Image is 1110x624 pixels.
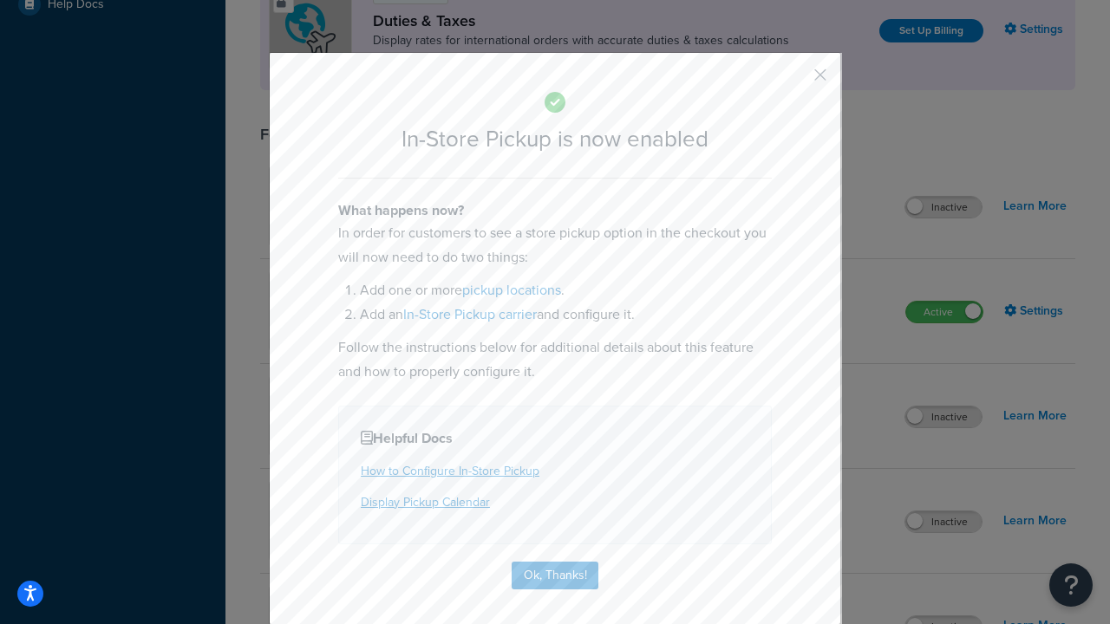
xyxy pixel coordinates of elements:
li: Add one or more . [360,278,772,302]
a: pickup locations [462,280,561,300]
h4: What happens now? [338,200,772,221]
p: Follow the instructions below for additional details about this feature and how to properly confi... [338,335,772,384]
button: Ok, Thanks! [512,562,598,589]
p: In order for customers to see a store pickup option in the checkout you will now need to do two t... [338,221,772,270]
a: Display Pickup Calendar [361,493,490,511]
h4: Helpful Docs [361,428,749,449]
a: In-Store Pickup carrier [403,304,537,324]
a: How to Configure In-Store Pickup [361,462,539,480]
h2: In-Store Pickup is now enabled [338,127,772,152]
li: Add an and configure it. [360,302,772,327]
